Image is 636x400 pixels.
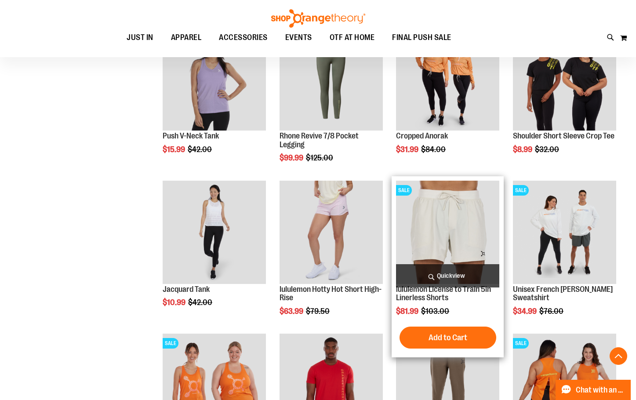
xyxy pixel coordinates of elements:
span: SALE [513,338,529,349]
a: Jacquard Tank [163,285,210,294]
a: Shoulder Short Sleeve Crop Tee [513,131,614,140]
a: Rhone Revive 7/8 Pocket LeggingSALE [280,27,383,132]
div: product [392,23,504,176]
span: $42.00 [188,298,214,307]
span: SALE [163,338,178,349]
span: EVENTS [285,28,312,47]
button: Back To Top [610,347,627,365]
span: $99.99 [280,153,305,162]
div: product [509,176,621,338]
a: Front view of Jacquard Tank [163,181,266,285]
a: Quickview [396,264,499,287]
span: $10.99 [163,298,187,307]
span: $42.00 [188,145,213,154]
span: $125.00 [306,153,334,162]
span: OTF AT HOME [330,28,375,47]
img: Cropped Anorak primary image [396,27,499,131]
button: Chat with an Expert [556,380,631,400]
a: lululemon Hotty Hot Short High-Rise [280,181,383,285]
div: product [509,23,621,176]
img: Rhone Revive 7/8 Pocket Legging [280,27,383,131]
span: $103.00 [421,307,451,316]
img: Product image for Shoulder Short Sleeve Crop Tee [513,27,616,131]
span: APPAREL [171,28,202,47]
span: $76.00 [539,307,565,316]
img: lululemon License to Train 5in Linerless Shorts [396,181,499,284]
span: $31.99 [396,145,420,154]
a: Push V-Neck Tank [163,131,219,140]
div: product [275,176,387,338]
span: $8.99 [513,145,534,154]
span: SALE [396,185,412,196]
span: $79.50 [306,307,331,316]
span: $34.99 [513,307,538,316]
img: Unisex French Terry Crewneck Sweatshirt primary image [513,181,616,284]
img: lululemon Hotty Hot Short High-Rise [280,181,383,284]
a: Unisex French [PERSON_NAME] Sweatshirt [513,285,613,302]
span: $84.00 [421,145,447,154]
span: Add to Cart [429,333,467,342]
span: $32.00 [535,145,560,154]
span: $15.99 [163,145,186,154]
img: Product image for Push V-Neck Tank [163,27,266,131]
a: lululemon License to Train 5in Linerless ShortsSALE [396,181,499,285]
span: $81.99 [396,307,420,316]
a: lululemon License to Train 5in Linerless Shorts [396,285,491,302]
button: Add to Cart [400,327,496,349]
span: Chat with an Expert [576,386,625,394]
span: FINAL PUSH SALE [392,28,451,47]
a: lululemon Hotty Hot Short High-Rise [280,285,382,302]
a: Product image for Shoulder Short Sleeve Crop Tee [513,27,616,132]
div: product [392,176,504,358]
img: Shop Orangetheory [270,9,367,28]
img: Front view of Jacquard Tank [163,181,266,284]
span: JUST IN [127,28,153,47]
div: product [158,23,270,176]
a: Product image for Push V-Neck Tank [163,27,266,132]
span: SALE [513,185,529,196]
a: Cropped Anorak [396,131,448,140]
a: Rhone Revive 7/8 Pocket Legging [280,131,359,149]
div: product [275,23,387,185]
span: $63.99 [280,307,305,316]
span: ACCESSORIES [219,28,268,47]
a: Unisex French Terry Crewneck Sweatshirt primary imageSALE [513,181,616,285]
a: Cropped Anorak primary imageSALE [396,27,499,132]
div: product [158,176,270,330]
